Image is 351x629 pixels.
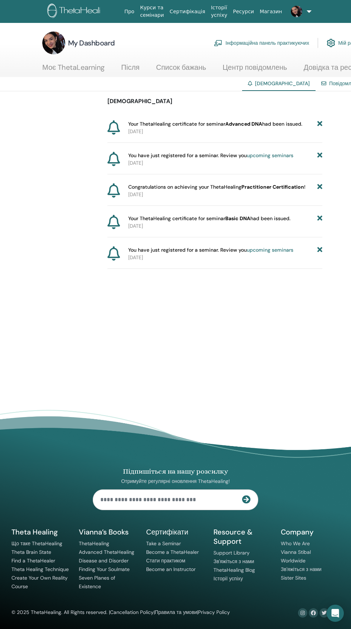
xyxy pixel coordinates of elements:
[79,540,109,547] a: ThetaHealing
[146,557,185,564] a: Стати практиком
[11,527,70,537] h5: Theta Healing
[11,557,55,564] a: Find a ThetaHealer
[214,40,222,46] img: chalkboard-teacher.svg
[225,121,262,127] b: Advanced DNA
[146,549,199,555] a: Become a ThetaHealer
[327,37,335,49] img: cog.svg
[225,215,250,222] b: Basic DNA
[79,566,130,572] a: Finding Your Soulmate
[208,1,230,22] a: Історії успіху
[281,557,306,564] a: Worldwide
[11,540,62,547] a: Що таке ThetaHealing
[42,32,65,54] img: default.jpg
[214,35,309,51] a: Інформаційна панель практикуючих
[107,97,322,106] p: [DEMOGRAPHIC_DATA]
[11,575,68,590] a: Create Your Own Reality Course
[93,467,258,475] h4: Підпишіться на нашу розсилку
[241,184,304,190] b: Practitioner Certification
[281,549,311,555] a: Vianna Stibal
[93,478,258,484] p: Отримуйте регулярні оновлення ThetaHealing!
[128,159,322,167] p: [DATE]
[42,63,105,77] a: Моє ThetaLearning
[255,80,310,87] span: [DEMOGRAPHIC_DATA]
[68,38,115,48] h3: My Dashboard
[213,575,243,582] a: Історії успіху
[11,566,69,572] a: Theta Healing Technique
[128,152,293,159] span: You have just registered for a seminar. Review you
[281,566,322,572] a: Зв'яжіться з нами
[47,4,115,20] img: logo.png
[230,5,257,18] a: Ресурси
[121,5,137,18] a: Про
[11,549,51,555] a: Theta Brain State
[128,191,322,198] p: [DATE]
[146,566,196,572] a: Become an Instructor
[281,527,340,537] h5: Company
[291,6,302,17] img: default.jpg
[156,63,206,77] a: Список бажань
[327,605,344,622] div: Open Intercom Messenger
[128,128,322,135] p: [DATE]
[222,63,287,77] a: Центр повідомлень
[79,575,115,590] a: Seven Planes of Existence
[128,183,306,191] span: Congratulations on achieving your ThetaHealing !
[79,527,138,537] h5: Vianna’s Books
[128,222,322,230] p: [DATE]
[79,557,129,564] a: Disease and Disorder
[198,609,230,615] a: Privacy Policy
[213,567,255,573] a: ThetaHealing Blog
[146,540,181,547] a: Take a Seminar
[257,5,285,18] a: Магазин
[128,215,290,222] span: Your ThetaHealing certificate for seminar had been issued.
[155,609,197,615] a: Правила та умови
[281,540,310,547] a: Who We Are
[213,527,272,546] h5: Resource & Support
[121,63,139,77] a: Після
[128,254,322,261] p: [DATE]
[128,120,302,128] span: Your ThetaHealing certificate for seminar had been issued.
[79,549,134,555] a: Advanced ThetaHealing
[213,558,254,565] a: Зв'яжіться з нами
[167,5,208,18] a: Сертифікація
[137,1,167,22] a: Курси та семінари
[128,246,293,254] span: You have just registered for a seminar. Review you
[281,575,306,581] a: Sister Sites
[110,609,154,615] a: Cancellation Policy
[11,608,230,617] div: © 2025 ThetaHealing. All Rights reserved. | | |
[213,550,250,556] a: Support Library
[247,152,293,159] a: upcoming seminars
[146,527,205,537] h5: Сертифікати
[247,247,293,253] a: upcoming seminars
